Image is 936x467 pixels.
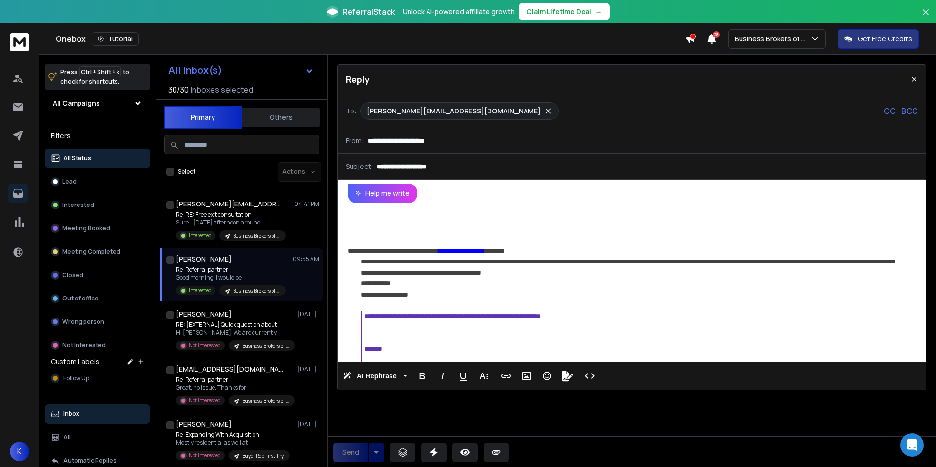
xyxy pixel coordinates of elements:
button: Italic (Ctrl+I) [433,366,452,386]
p: Automatic Replies [63,457,117,465]
h1: [PERSON_NAME][EMAIL_ADDRESS][PERSON_NAME][DOMAIN_NAME] [176,199,283,209]
p: Business Brokers of [US_STATE] | Local Business | [GEOGRAPHIC_DATA] [242,342,289,350]
button: Claim Lifetime Deal→ [519,3,610,20]
button: Out of office [45,289,150,308]
button: Primary [164,106,242,129]
button: Code View [581,366,599,386]
p: Not Interested [189,452,221,459]
div: Open Intercom Messenger [900,433,924,457]
p: Buyer Rep First Try [242,452,284,460]
button: All Inbox(s) [160,60,321,80]
button: Closed [45,265,150,285]
p: Not Interested [189,342,221,349]
p: Subject: [346,162,373,171]
button: All Status [45,149,150,168]
button: Underline (Ctrl+U) [454,366,472,386]
h3: Inboxes selected [191,84,253,95]
p: 09:55 AM [293,255,319,263]
button: All [45,428,150,447]
p: Interested [189,287,212,294]
p: Re: RE: Free exit consultation [176,211,286,219]
p: All [63,433,71,441]
button: Lead [45,172,150,191]
button: AI Rephrase [341,366,409,386]
span: Ctrl + Shift + k [79,66,121,77]
p: Interested [189,232,212,239]
p: Business Brokers of [US_STATE] | Realtor | [GEOGRAPHIC_DATA] [233,287,280,295]
h1: [PERSON_NAME] [176,254,232,264]
p: [PERSON_NAME][EMAIL_ADDRESS][DOMAIN_NAME] [367,106,541,116]
p: CC [884,105,896,117]
button: More Text [474,366,493,386]
p: Meeting Completed [62,248,120,256]
button: Tutorial [92,32,139,46]
p: Business Brokers of [US_STATE] | Realtor | [GEOGRAPHIC_DATA] [242,397,289,405]
button: Follow Up [45,369,150,388]
h1: [PERSON_NAME] [176,309,232,319]
p: Wrong person [62,318,104,326]
button: Insert Link (Ctrl+K) [497,366,515,386]
label: Select [178,168,195,176]
p: [DATE] [297,420,319,428]
button: Bold (Ctrl+B) [413,366,431,386]
p: Inbox [63,410,79,418]
h3: Filters [45,129,150,143]
span: 28 [713,31,720,38]
button: Emoticons [538,366,556,386]
p: Unlock AI-powered affiliate growth [403,7,515,17]
button: Get Free Credits [838,29,919,49]
h1: All Inbox(s) [168,65,222,75]
p: Lead [62,178,77,186]
h1: [EMAIL_ADDRESS][DOMAIN_NAME] [176,364,283,374]
button: Insert Image (Ctrl+P) [517,366,536,386]
p: To: [346,106,356,116]
button: Interested [45,195,150,215]
button: Meeting Completed [45,242,150,262]
span: 30 / 30 [168,84,189,95]
button: Others [242,107,320,128]
p: [DATE] [297,365,319,373]
button: Close banner [919,6,932,29]
h3: Custom Labels [51,357,99,367]
p: BCC [901,105,918,117]
button: K [10,442,29,461]
button: Help me write [348,184,417,203]
span: ReferralStack [342,6,395,18]
p: Interested [62,201,94,209]
p: RE: [EXTERNAL] Quick question about [176,321,293,329]
p: Not Interested [189,397,221,404]
p: Meeting Booked [62,224,110,232]
div: Onebox [56,32,685,46]
p: Get Free Credits [858,34,912,44]
p: Sure - [DATE] afternoon around [176,219,286,226]
button: Inbox [45,404,150,424]
p: Re: Expanding With Acquisition [176,431,290,439]
p: All Status [63,154,91,162]
p: Press to check for shortcuts. [60,67,129,87]
span: AI Rephrase [355,372,399,380]
p: Not Interested [62,341,106,349]
p: Re: Referral partner [176,376,293,384]
p: 04:41 PM [294,200,319,208]
p: Great, no issue. Thanks for [176,384,293,392]
p: From: [346,136,364,146]
button: Signature [558,366,577,386]
p: Business Brokers of [US_STATE] | Local Business | [GEOGRAPHIC_DATA] [233,232,280,240]
p: Reply [346,73,370,86]
p: Out of office [62,295,98,302]
p: Good morning. I would be [176,274,286,281]
button: Not Interested [45,336,150,355]
h1: All Campaigns [53,98,100,108]
p: Re: Referral partner [176,266,286,274]
p: Mostly residential as well at [176,439,290,447]
button: All Campaigns [45,93,150,113]
span: → [595,7,602,17]
h1: [PERSON_NAME] [176,419,232,429]
p: [DATE] [297,310,319,318]
p: Closed [62,271,83,279]
span: Follow Up [63,374,89,382]
button: Meeting Booked [45,219,150,238]
p: Hi [PERSON_NAME], We are currently [176,329,293,336]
